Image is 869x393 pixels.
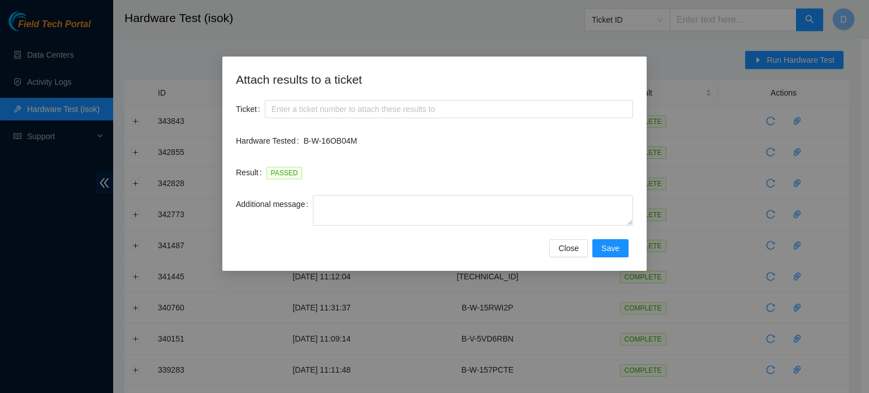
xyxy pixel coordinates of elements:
span: PASSED [266,167,303,179]
input: Enter a ticket number to attach these results to [265,100,633,118]
span: Hardware Tested [236,135,296,147]
button: Save [592,239,629,257]
span: Save [601,242,620,254]
span: Ticket [236,103,257,115]
span: Additional message [236,198,305,210]
span: Close [558,242,579,254]
p: B-W-16OB04M [303,135,633,147]
h2: Attach results to a ticket [236,70,633,89]
span: Result [236,166,259,179]
button: Close [549,239,588,257]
